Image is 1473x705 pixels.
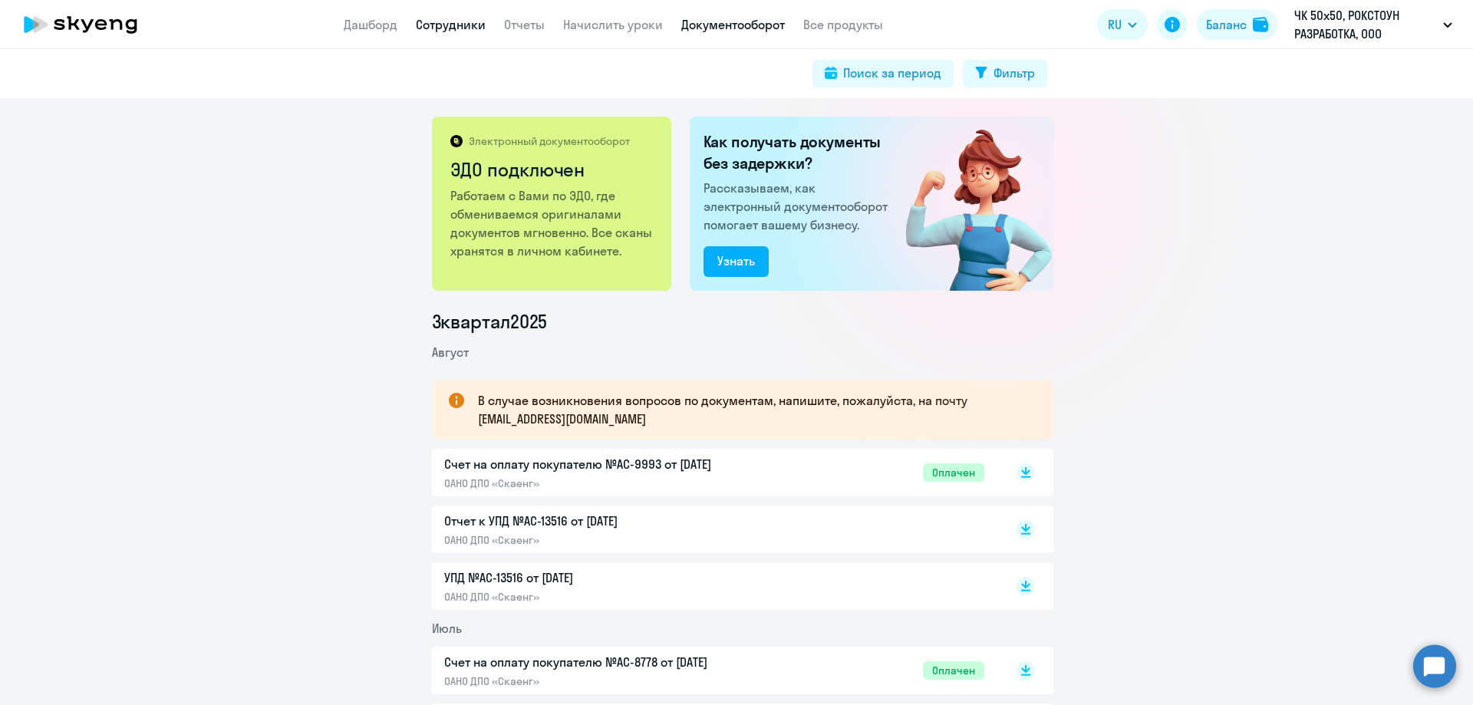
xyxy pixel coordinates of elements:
p: Счет на оплату покупателю №AC-9993 от [DATE] [444,455,766,473]
a: Сотрудники [416,17,486,32]
p: Счет на оплату покупателю №AC-8778 от [DATE] [444,653,766,671]
a: Отчеты [504,17,545,32]
a: Счет на оплату покупателю №AC-8778 от [DATE]ОАНО ДПО «Скаенг»Оплачен [444,653,984,688]
span: RU [1108,15,1122,34]
button: Узнать [704,246,769,277]
div: Узнать [717,252,755,270]
li: 3 квартал 2025 [432,309,1053,334]
p: УПД №AC-13516 от [DATE] [444,568,766,587]
a: УПД №AC-13516 от [DATE]ОАНО ДПО «Скаенг» [444,568,984,604]
a: Отчет к УПД №AC-13516 от [DATE]ОАНО ДПО «Скаенг» [444,512,984,547]
a: Начислить уроки [563,17,663,32]
button: Фильтр [963,60,1047,87]
p: ОАНО ДПО «Скаенг» [444,533,766,547]
button: RU [1097,9,1148,40]
a: Счет на оплату покупателю №AC-9993 от [DATE]ОАНО ДПО «Скаенг»Оплачен [444,455,984,490]
div: Поиск за период [843,64,941,82]
p: ОАНО ДПО «Скаенг» [444,476,766,490]
img: balance [1253,17,1268,32]
p: Рассказываем, как электронный документооборот помогает вашему бизнесу. [704,179,894,234]
h2: Как получать документы без задержки? [704,131,894,174]
p: Отчет к УПД №AC-13516 от [DATE] [444,512,766,530]
p: В случае возникновения вопросов по документам, напишите, пожалуйста, на почту [EMAIL_ADDRESS][DOM... [478,391,1026,428]
span: Оплачен [923,463,984,482]
a: Дашборд [344,17,397,32]
div: Фильтр [994,64,1035,82]
a: Все продукты [803,17,883,32]
span: Оплачен [923,661,984,680]
p: ЧК 50х50, РОКСТОУН РАЗРАБОТКА, ООО [1294,6,1437,43]
p: Работаем с Вами по ЭДО, где обмениваемся оригиналами документов мгновенно. Все сканы хранятся в л... [450,186,655,260]
p: ОАНО ДПО «Скаенг» [444,590,766,604]
span: Июль [432,621,462,636]
h2: ЭДО подключен [450,157,655,182]
button: Поиск за период [812,60,954,87]
a: Документооборот [681,17,785,32]
button: Балансbalance [1197,9,1277,40]
img: connected [881,117,1053,291]
p: Электронный документооборот [469,134,630,148]
div: Баланс [1206,15,1247,34]
span: Август [432,344,469,360]
p: ОАНО ДПО «Скаенг» [444,674,766,688]
button: ЧК 50х50, РОКСТОУН РАЗРАБОТКА, ООО [1287,6,1460,43]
